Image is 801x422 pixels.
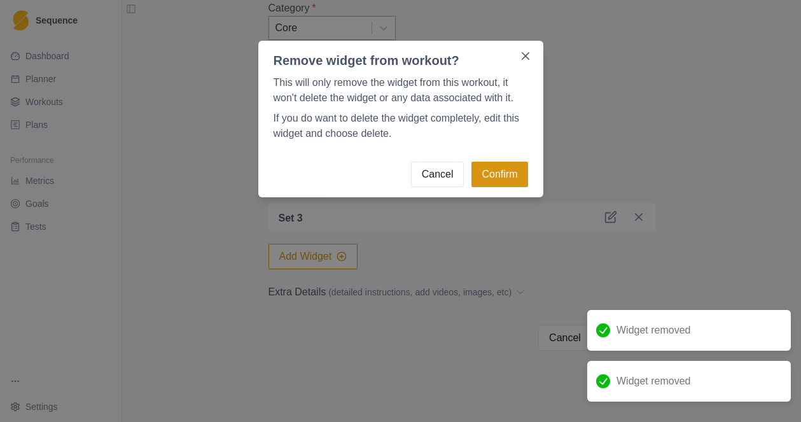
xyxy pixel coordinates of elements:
[515,46,536,66] button: Close
[587,310,791,351] div: Widget removed
[274,75,528,106] p: This will only remove the widget from this workout, it won't delete the widget or any data associ...
[587,361,791,402] div: Widget removed
[258,41,513,70] header: Remove widget from workout?
[471,162,527,187] button: Confirm
[274,111,528,141] p: If you do want to delete the widget completely, edit this widget and choose delete.
[411,162,464,187] button: Cancel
